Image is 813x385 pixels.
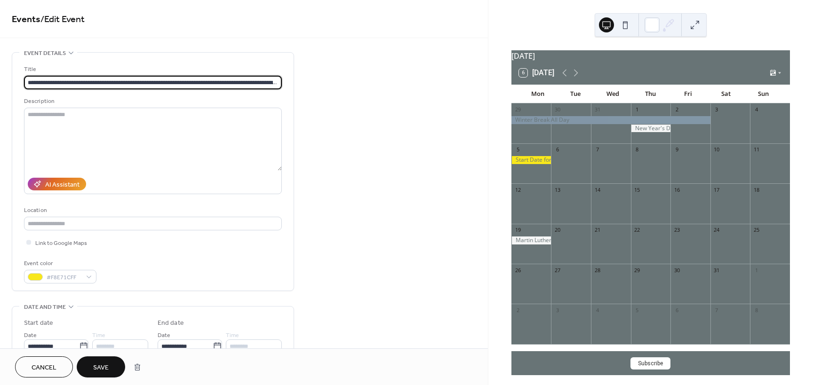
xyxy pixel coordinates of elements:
div: Event color [24,259,95,268]
div: [DATE] [511,50,790,62]
span: Date and time [24,302,66,312]
div: Thu [632,85,670,103]
div: 29 [634,267,641,274]
div: 26 [514,267,521,274]
div: 21 [594,227,601,234]
div: 25 [753,227,760,234]
div: Mon [519,85,557,103]
div: 12 [514,186,521,193]
div: 20 [554,227,561,234]
div: 7 [713,306,720,314]
span: / Edit Event [40,10,85,29]
div: Fri [670,85,707,103]
div: Description [24,96,280,106]
div: Start Date for FT, PT, PT Evening and PT Day Weekend for all programs: Cosmetology. Esthetics. Na... [511,156,551,164]
span: Date [24,330,37,340]
button: 6[DATE] [516,66,558,79]
div: Sun [745,85,782,103]
div: 5 [514,146,521,153]
div: 30 [673,267,680,274]
span: Link to Google Maps [35,238,87,248]
span: Save [93,363,109,373]
span: Time [226,330,239,340]
div: 4 [594,306,601,314]
div: 8 [634,146,641,153]
div: 3 [554,306,561,314]
div: 19 [514,227,521,234]
div: 28 [594,267,601,274]
div: 15 [634,186,641,193]
span: Event details [24,48,66,58]
div: 16 [673,186,680,193]
div: 22 [634,227,641,234]
div: 2 [514,306,521,314]
div: 24 [713,227,720,234]
div: 7 [594,146,601,153]
button: Cancel [15,356,73,377]
div: 1 [634,106,641,113]
div: Martin Luther King Jr. Day (Federal observance) (Student/staff holiday) All Day [511,236,551,244]
div: 31 [713,267,720,274]
div: 8 [753,306,760,314]
div: Location [24,205,280,215]
div: 13 [554,186,561,193]
div: End date [158,318,184,328]
div: 11 [753,146,760,153]
div: Wed [594,85,632,103]
div: Sat [707,85,745,103]
button: Subscribe [630,357,670,369]
div: Title [24,64,280,74]
div: New Year's Day [631,125,671,133]
div: 6 [554,146,561,153]
div: Tue [557,85,594,103]
span: Date [158,330,170,340]
button: Save [77,356,125,377]
div: 10 [713,146,720,153]
div: 1 [753,267,760,274]
div: AI Assistant [45,180,80,190]
div: 29 [514,106,521,113]
div: 31 [594,106,601,113]
div: Winter Break All Day [511,116,710,124]
span: Cancel [32,363,56,373]
div: 2 [673,106,680,113]
div: 14 [594,186,601,193]
a: Events [12,10,40,29]
div: 6 [673,306,680,314]
div: 27 [554,267,561,274]
button: AI Assistant [28,178,86,190]
div: 30 [554,106,561,113]
div: 3 [713,106,720,113]
span: Time [92,330,105,340]
div: Start date [24,318,53,328]
div: 23 [673,227,680,234]
div: 4 [753,106,760,113]
div: 17 [713,186,720,193]
div: 18 [753,186,760,193]
div: 5 [634,306,641,314]
div: 9 [673,146,680,153]
span: #F8E71CFF [47,273,81,283]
